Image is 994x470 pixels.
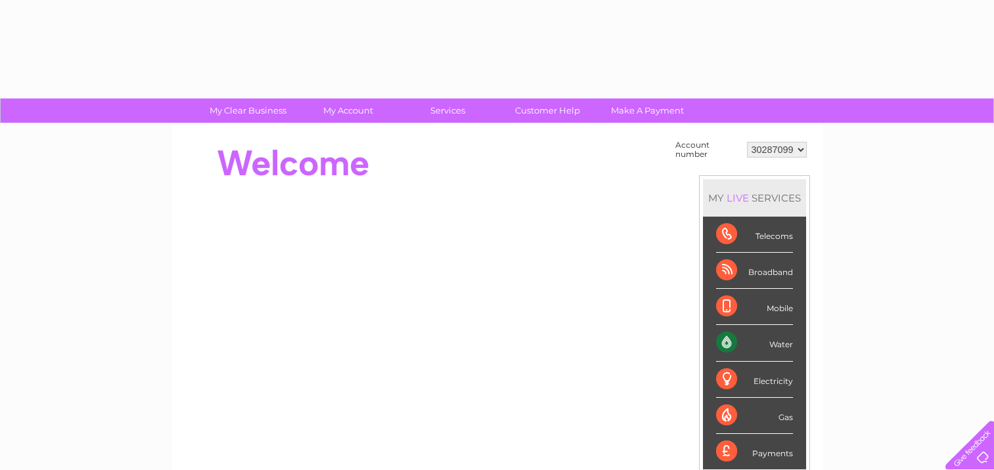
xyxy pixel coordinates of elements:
a: Customer Help [493,98,602,123]
a: My Clear Business [194,98,302,123]
div: Water [716,325,793,361]
div: Payments [716,434,793,469]
div: Gas [716,398,793,434]
td: Account number [672,137,744,162]
a: My Account [294,98,402,123]
div: MY SERVICES [703,179,806,217]
a: Make A Payment [593,98,702,123]
a: Services [394,98,502,123]
div: Broadband [716,253,793,289]
div: Telecoms [716,217,793,253]
div: Mobile [716,289,793,325]
div: Electricity [716,362,793,398]
div: LIVE [724,192,752,204]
